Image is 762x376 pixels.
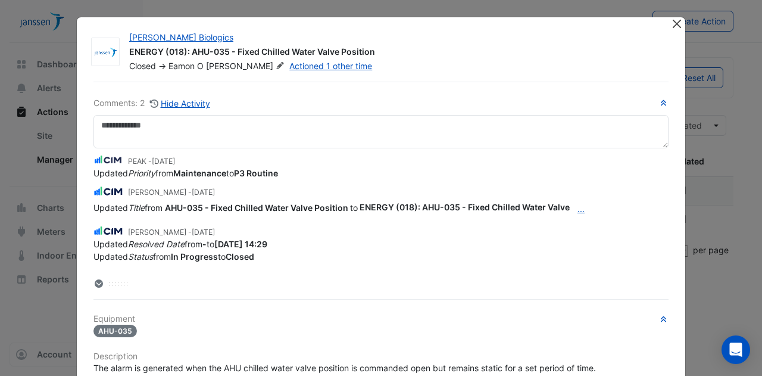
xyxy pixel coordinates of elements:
span: 2024-10-18 14:29:21 [192,228,215,237]
span: ENERGY (018): AHU-035 - Fixed Chilled Water Valve [360,202,592,212]
em: Title [128,202,145,212]
span: [PERSON_NAME] [206,60,287,72]
img: JnJ Janssen [92,46,119,58]
span: 2024-10-24 10:37:01 [192,188,215,197]
button: Close [670,17,683,30]
span: Updated from to [93,251,254,262]
span: 2025-03-02 00:22:25 [152,157,175,166]
span: to [93,202,592,212]
button: Hide Activity [149,97,211,110]
h6: Equipment [93,314,669,324]
fa-layers: More [93,279,104,288]
small: [PERSON_NAME] - [128,227,215,238]
strong: Closed [226,251,254,262]
span: -> [158,61,166,71]
strong: P3 Routine [234,168,278,178]
div: Open Intercom Messenger [722,335,750,364]
button: ... [570,198,592,219]
strong: In Progress [171,251,218,262]
div: ENERGY (018): AHU-035 - Fixed Chilled Water Valve Position [129,46,657,60]
em: Status [128,251,153,262]
a: Actioned 1 other time [289,61,372,71]
span: Updated from to [93,239,267,249]
span: Eamon O [168,61,204,71]
span: Updated from [93,202,163,212]
img: CIM [93,185,123,198]
a: [PERSON_NAME] Biologics [129,32,233,42]
img: CIM [93,154,123,167]
span: AHU-035 - Fixed Chilled Water Valve Position [165,202,348,212]
div: Comments: 2 [93,97,211,110]
span: Closed [129,61,156,71]
em: Resolved Date [128,239,185,249]
strong: Maintenance [173,168,226,178]
span: AHU-035 [93,325,137,337]
img: CIM [93,225,123,238]
strong: 2024-10-18 14:29:21 [214,239,267,249]
h6: Description [93,352,669,362]
small: [PERSON_NAME] - [128,187,215,198]
strong: - [202,239,207,249]
small: PEAK - [128,156,175,167]
span: Updated from to [93,168,278,178]
em: Priority [128,168,155,178]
